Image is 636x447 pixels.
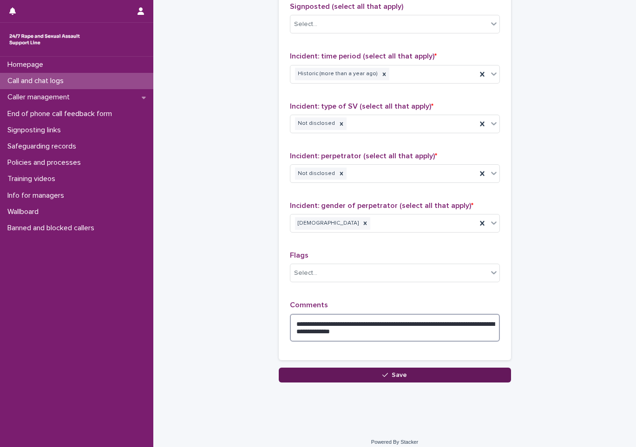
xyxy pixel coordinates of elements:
div: Select... [294,19,317,29]
div: Historic (more than a year ago) [295,68,379,80]
span: Incident: type of SV (select all that apply) [290,103,433,110]
p: Call and chat logs [4,77,71,85]
p: Signposting links [4,126,68,135]
p: End of phone call feedback form [4,110,119,118]
span: Signposted (select all that apply) [290,3,403,10]
p: Banned and blocked callers [4,224,102,233]
p: Info for managers [4,191,72,200]
p: Caller management [4,93,77,102]
p: Policies and processes [4,158,88,167]
p: Wallboard [4,207,46,216]
p: Safeguarding records [4,142,84,151]
p: Homepage [4,60,51,69]
img: rhQMoQhaT3yELyF149Cw [7,30,82,49]
span: Save [392,372,407,378]
div: Select... [294,268,317,278]
p: Training videos [4,175,63,183]
a: Powered By Stacker [371,439,418,445]
div: Not disclosed [295,117,336,130]
div: [DEMOGRAPHIC_DATA] [295,217,360,230]
span: Comments [290,301,328,309]
div: Not disclosed [295,168,336,180]
button: Save [279,368,511,382]
span: Incident: gender of perpetrator (select all that apply) [290,202,473,209]
span: Incident: time period (select all that apply) [290,52,437,60]
span: Flags [290,252,308,259]
span: Incident: perpetrator (select all that apply) [290,152,437,160]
